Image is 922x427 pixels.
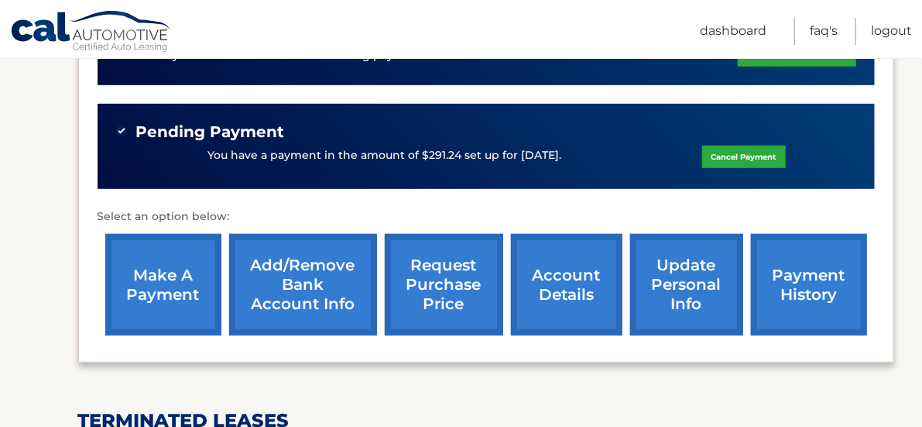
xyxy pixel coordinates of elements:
[511,234,622,336] a: account details
[385,234,503,336] a: request purchase price
[630,234,743,336] a: update personal info
[136,122,285,142] span: Pending Payment
[10,10,173,55] a: Cal Automotive
[207,147,561,164] p: You have a payment in the amount of $291.24 set up for [DATE].
[702,146,786,168] a: Cancel Payment
[810,18,838,45] a: FAQ's
[871,18,912,45] a: Logout
[98,208,875,226] p: Select an option below:
[700,18,766,45] a: Dashboard
[229,234,377,336] a: Add/Remove bank account info
[751,234,867,336] a: payment history
[116,126,127,136] img: check-green.svg
[105,234,221,336] a: make a payment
